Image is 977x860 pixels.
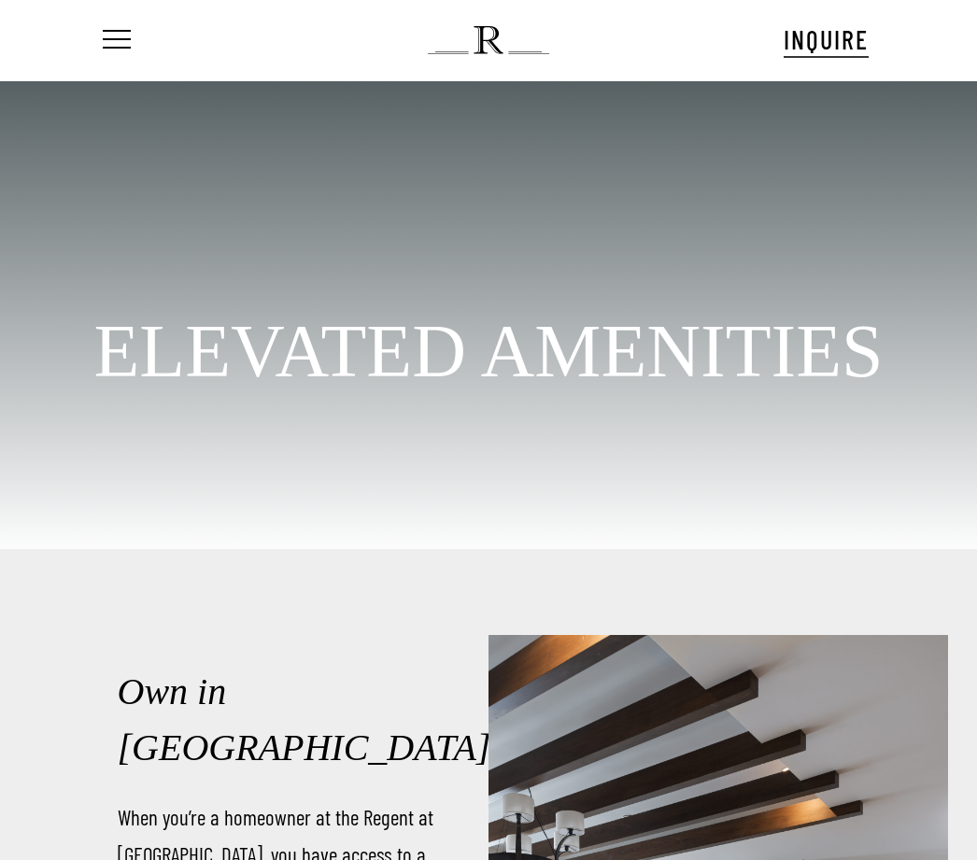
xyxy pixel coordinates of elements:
[84,300,893,402] h1: ELEVATED AMENITIES
[784,21,869,58] a: INQUIRE
[784,23,869,55] span: INQUIRE
[118,664,440,776] h2: Own in [GEOGRAPHIC_DATA]
[99,31,131,50] a: Navigation Menu
[428,26,548,54] img: The Regent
